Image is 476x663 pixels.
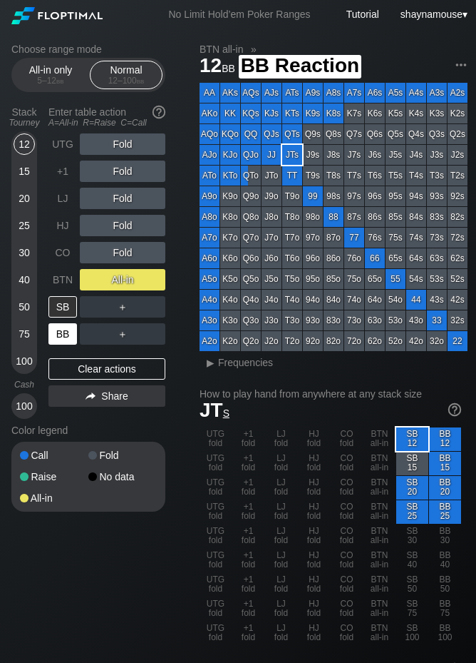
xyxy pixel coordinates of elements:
[48,269,77,290] div: BTN
[262,124,281,144] div: QJs
[344,145,364,165] div: J7s
[220,103,240,123] div: KK
[282,331,302,351] div: T2o
[324,269,343,289] div: 85o
[220,310,240,330] div: K3o
[324,248,343,268] div: 86o
[346,9,379,20] a: Tutorial
[220,207,240,227] div: K8o
[427,186,447,206] div: 93s
[232,573,264,597] div: +1 fold
[365,310,385,330] div: 63o
[324,145,343,165] div: J8s
[220,186,240,206] div: K9o
[427,228,447,248] div: 73s
[241,290,261,310] div: Q4o
[241,207,261,227] div: Q8o
[298,525,330,548] div: HJ fold
[303,124,323,144] div: Q9s
[241,103,261,123] div: KQs
[363,597,395,621] div: BTN all-in
[200,388,461,400] h2: How to play hand from anywhere at any stack size
[386,228,405,248] div: 75s
[365,331,385,351] div: 62o
[427,248,447,268] div: 63s
[324,166,343,186] div: T8s
[220,290,240,310] div: K4o
[365,145,385,165] div: J6s
[48,242,77,263] div: CO
[427,331,447,351] div: 32o
[232,427,264,451] div: +1 fold
[265,573,297,597] div: LJ fold
[298,427,330,451] div: HJ fold
[80,323,165,345] div: ＋
[56,76,64,86] span: bb
[427,124,447,144] div: Q3s
[365,228,385,248] div: 76s
[298,549,330,572] div: HJ fold
[298,476,330,500] div: HJ fold
[14,188,35,209] div: 20
[429,476,461,500] div: BB 20
[232,549,264,572] div: +1 fold
[11,44,165,55] h2: Choose range mode
[262,83,281,103] div: AJs
[220,248,240,268] div: K6o
[365,83,385,103] div: A6s
[200,166,219,186] div: ATo
[363,525,395,548] div: BTN all-in
[406,124,426,144] div: Q4s
[18,61,83,88] div: All-in only
[344,186,364,206] div: 97s
[241,186,261,206] div: Q9o
[324,310,343,330] div: 83o
[241,145,261,165] div: QJo
[303,310,323,330] div: 93o
[96,76,156,86] div: 12 – 100
[324,228,343,248] div: 87o
[11,419,165,442] div: Color legend
[241,331,261,351] div: Q2o
[265,476,297,500] div: LJ fold
[93,61,159,88] div: Normal
[88,450,157,460] div: Fold
[303,186,323,206] div: 99
[200,103,219,123] div: AKo
[406,310,426,330] div: 43o
[400,9,462,20] span: shaynamouse
[427,83,447,103] div: A3s
[396,597,428,621] div: SB 75
[396,452,428,475] div: SB 15
[282,103,302,123] div: KTs
[232,622,264,645] div: +1 fold
[386,124,405,144] div: Q5s
[427,269,447,289] div: 53s
[48,385,165,407] div: Share
[298,500,330,524] div: HJ fold
[427,207,447,227] div: 83s
[331,525,363,548] div: CO fold
[265,549,297,572] div: LJ fold
[220,145,240,165] div: KJo
[241,83,261,103] div: AQs
[262,145,281,165] div: JJ
[447,83,467,103] div: A2s
[282,166,302,186] div: TT
[386,207,405,227] div: 85s
[344,290,364,310] div: 74o
[80,188,165,209] div: Fold
[200,500,232,524] div: UTG fold
[396,500,428,524] div: SB 25
[201,354,219,371] div: ▸
[80,161,165,182] div: Fold
[324,124,343,144] div: Q8s
[137,76,145,86] span: bb
[344,166,364,186] div: T7s
[200,269,219,289] div: A5o
[262,186,281,206] div: J9o
[88,472,157,482] div: No data
[220,166,240,186] div: KTo
[220,269,240,289] div: K5o
[243,44,264,55] span: »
